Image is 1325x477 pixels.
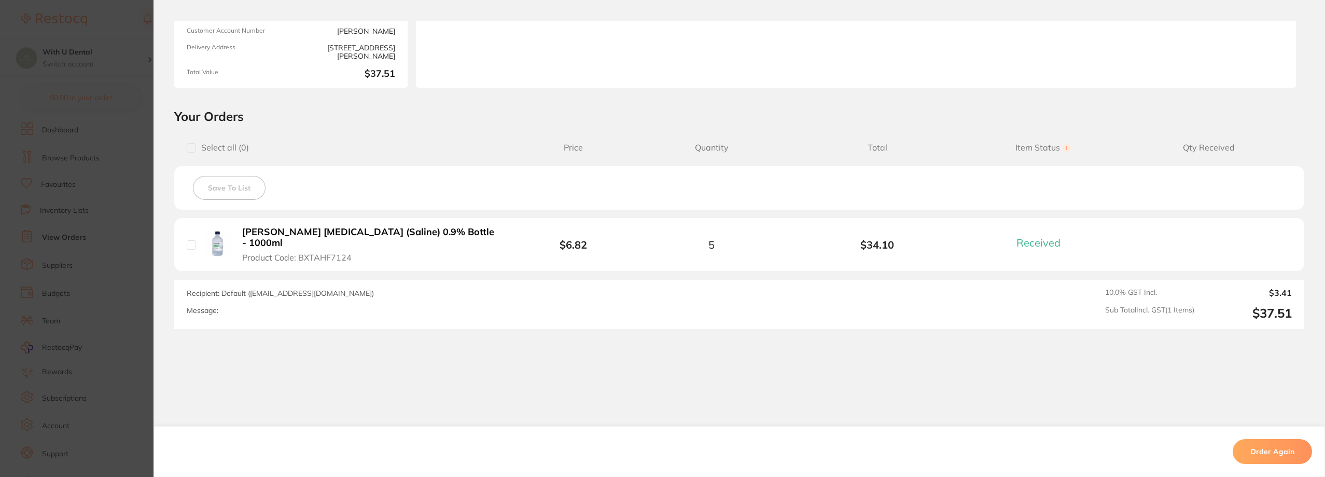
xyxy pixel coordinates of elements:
button: Order Again [1233,439,1312,464]
span: Product Code: BXTAHF7124 [242,253,352,262]
span: Received [1016,236,1061,249]
span: Price [518,143,629,153]
button: [PERSON_NAME] [MEDICAL_DATA] (Saline) 0.9% Bottle - 1000ml Product Code: BXTAHF7124 [239,226,503,263]
span: Item Status [960,143,1126,153]
span: [STREET_ADDRESS][PERSON_NAME] [295,44,395,60]
button: Received [1013,236,1073,249]
span: Recipient: Default ( [EMAIL_ADDRESS][DOMAIN_NAME] ) [187,289,374,298]
span: Delivery Address [187,44,287,60]
button: Save To List [193,176,266,200]
b: $34.10 [794,239,960,251]
span: 10.0 % GST Incl. [1105,288,1194,297]
b: $6.82 [560,238,587,251]
span: Total Value [187,69,287,79]
span: Select all ( 0 ) [196,143,249,153]
img: Baxter Sodium Chloride (Saline) 0.9% Bottle - 1000ml [204,230,231,257]
h2: Your Orders [174,108,1304,124]
span: Quantity [629,143,794,153]
span: [PERSON_NAME] [295,27,395,35]
span: Customer Account Number [187,27,287,35]
label: Message: [187,306,218,315]
b: $37.51 [295,69,395,79]
output: $3.41 [1203,288,1292,297]
span: 5 [708,239,715,251]
output: $37.51 [1203,306,1292,321]
b: [PERSON_NAME] [MEDICAL_DATA] (Saline) 0.9% Bottle - 1000ml [242,227,499,248]
span: Sub Total Incl. GST ( 1 Items) [1105,306,1194,321]
span: Qty Received [1126,143,1292,153]
span: Total [794,143,960,153]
